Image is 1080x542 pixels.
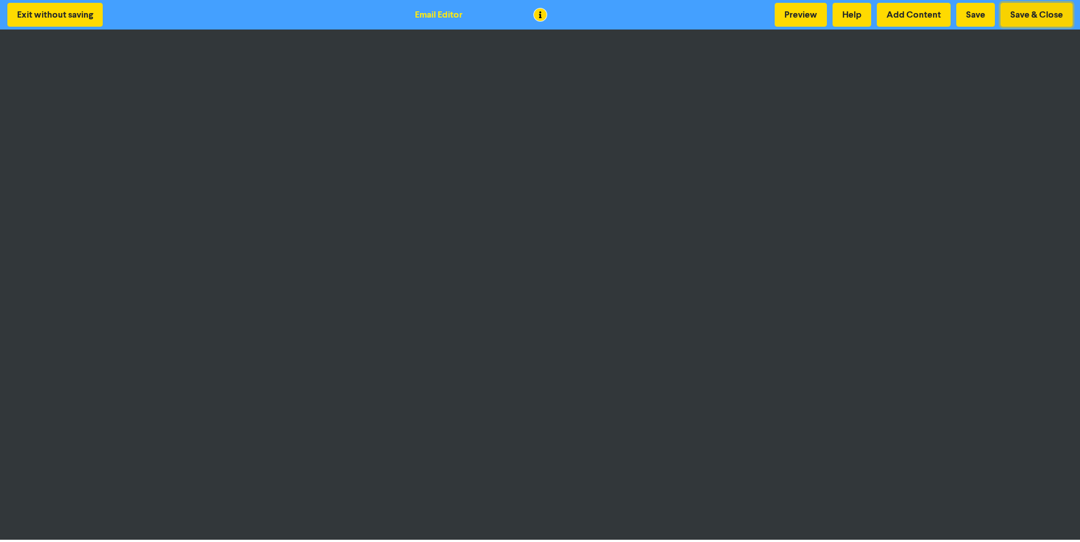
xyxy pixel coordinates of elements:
button: Save [956,3,995,27]
button: Add Content [877,3,951,27]
button: Save & Close [1001,3,1073,27]
button: Preview [775,3,827,27]
div: Email Editor [415,8,463,22]
button: Help [833,3,871,27]
button: Exit without saving [7,3,103,27]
